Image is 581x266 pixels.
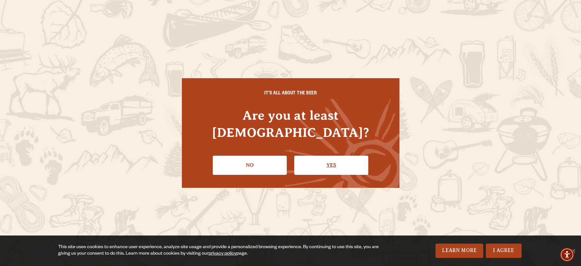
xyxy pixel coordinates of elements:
a: Learn More [436,244,483,258]
a: Confirm I'm 21 or older [294,156,368,175]
h6: IT'S ALL ABOUT THE BEER [195,91,386,97]
h4: Are you at least [DEMOGRAPHIC_DATA]? [195,107,386,141]
div: This site uses cookies to enhance user experience, analyze site usage and provide a personalized ... [58,244,387,257]
div: Accessibility Menu [560,248,574,262]
a: I Agree [486,244,522,258]
a: privacy policy [208,251,236,257]
a: No [213,156,287,175]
